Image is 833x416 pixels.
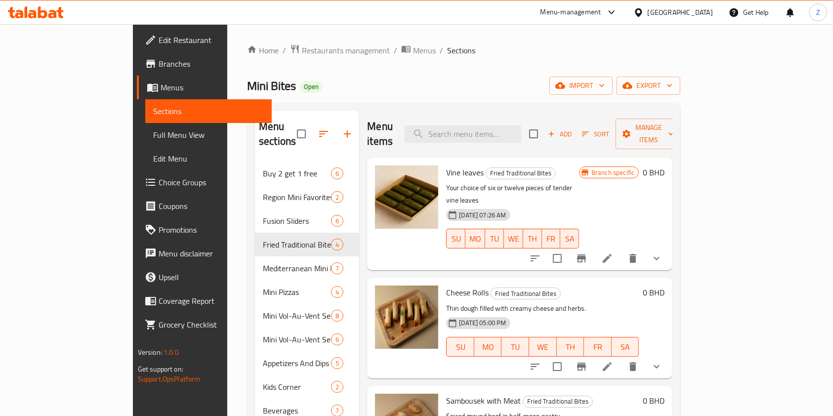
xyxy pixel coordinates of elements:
div: items [331,310,343,322]
button: Sort [580,126,612,142]
div: [GEOGRAPHIC_DATA] [648,7,713,18]
span: WE [533,340,553,354]
button: show more [645,355,668,378]
a: Promotions [137,218,272,242]
h2: Menu sections [259,119,297,149]
nav: breadcrumb [247,44,680,57]
a: Coupons [137,194,272,218]
span: Select all sections [291,124,312,144]
span: SU [451,340,470,354]
a: Branches [137,52,272,76]
button: WE [529,337,557,357]
span: Menus [161,82,264,93]
span: Grocery Checklist [159,319,264,331]
span: 4 [332,288,343,297]
div: items [331,381,343,393]
img: Vine leaves [375,166,438,229]
span: [DATE] 05:00 PM [455,318,510,328]
div: Mini Vol-Au-Vent Selection [263,333,331,345]
span: Add item [544,126,576,142]
span: Add [546,128,573,140]
span: 2 [332,382,343,392]
span: Choice Groups [159,176,264,188]
li: / [440,44,443,56]
span: TU [489,232,500,246]
div: Mini Vol-Au-Vent Selection6 [255,328,359,351]
span: Menu disclaimer [159,248,264,259]
div: Menu-management [541,6,601,18]
button: SU [446,229,465,249]
div: Fried Traditional Bites [523,396,593,408]
button: sort-choices [523,355,547,378]
button: SA [560,229,579,249]
a: Menu disclaimer [137,242,272,265]
span: Sections [447,44,475,56]
input: search [405,125,521,143]
button: FR [542,229,561,249]
button: sort-choices [523,247,547,270]
span: MO [478,340,498,354]
button: delete [621,247,645,270]
div: items [331,215,343,227]
span: WE [508,232,519,246]
span: Fried Traditional Bites [263,239,331,250]
span: FR [588,340,608,354]
span: Cheese Rolls [446,285,489,300]
span: Sort sections [312,122,335,146]
span: Fried Traditional Bites [486,167,555,179]
span: Full Menu View [153,129,264,141]
button: MO [474,337,502,357]
div: Buy 2 get 1 free6 [255,162,359,185]
a: Full Menu View [145,123,272,147]
button: Add [544,126,576,142]
li: / [283,44,286,56]
a: Coverage Report [137,289,272,313]
div: items [331,191,343,203]
div: Appetizers And Dips5 [255,351,359,375]
span: SU [451,232,461,246]
a: Menus [137,76,272,99]
a: Menus [401,44,436,57]
svg: Show Choices [651,252,663,264]
span: TH [527,232,538,246]
span: 6 [332,169,343,178]
span: export [625,80,672,92]
span: Upsell [159,271,264,283]
span: Mediterranean Mini Pastries [263,262,331,274]
button: TH [523,229,542,249]
button: WE [504,229,523,249]
span: SA [564,232,575,246]
button: FR [584,337,612,357]
span: Coverage Report [159,295,264,307]
div: items [331,333,343,345]
a: Edit menu item [601,252,613,264]
div: Mini Pizzas4 [255,280,359,304]
div: Mini Vol-Au-Vent Selection (Sweet)8 [255,304,359,328]
span: TU [505,340,525,354]
span: Coupons [159,200,264,212]
button: TH [557,337,584,357]
span: Branches [159,58,264,70]
span: Sections [153,105,264,117]
div: items [331,167,343,179]
span: Branch specific [587,168,638,177]
div: Fried Traditional Bites4 [255,233,359,256]
span: Sambousek with Meat [446,393,521,408]
span: Region Mini Favorites [263,191,331,203]
span: SA [616,340,635,354]
a: Edit menu item [601,361,613,373]
span: Kids Corner [263,381,331,393]
a: Choice Groups [137,170,272,194]
span: Mini Pizzas [263,286,331,298]
span: Restaurants management [302,44,390,56]
span: Version: [138,346,162,359]
span: Promotions [159,224,264,236]
span: import [557,80,605,92]
button: delete [621,355,645,378]
span: 6 [332,335,343,344]
span: Manage items [624,122,674,146]
button: import [549,77,613,95]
